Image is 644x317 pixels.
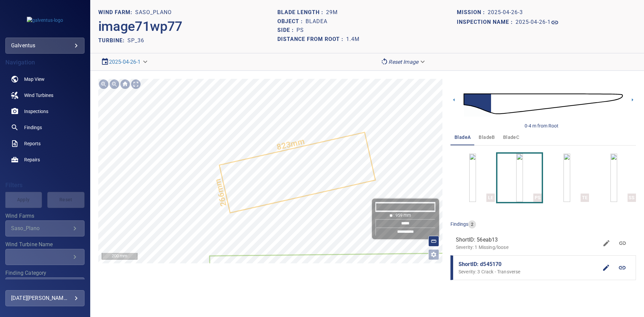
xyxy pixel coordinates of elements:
[213,178,228,207] text: 266mm
[525,122,558,129] div: 0-4 m from Root
[109,79,120,90] div: Zoom out
[24,124,42,131] span: Findings
[503,133,519,142] span: bladeC
[533,194,542,202] div: PS
[5,136,85,152] a: reports noActive
[5,213,85,219] label: Wind Farms
[5,182,85,189] h4: Filters
[488,9,523,16] h1: 2025-04-26-3
[98,56,152,68] div: 2025-04-26-1
[468,221,476,228] span: 2
[456,244,598,251] p: Severity: 1 Missing/loose
[5,103,85,119] a: inspections noActive
[456,236,598,244] span: ShortID: 56eab13
[469,154,476,202] a: LE
[464,85,623,123] img: d
[24,76,45,83] span: Map View
[11,40,79,51] div: galventus
[454,133,471,142] span: bladeA
[516,19,551,25] h1: 2025-04-26-1
[581,194,589,202] div: TE
[24,156,40,163] span: Repairs
[5,119,85,136] a: findings noActive
[135,9,172,16] h1: Saso_Plano
[610,154,617,202] a: SS
[5,152,85,168] a: repairs noActive
[276,137,305,152] text: 823mm
[5,71,85,87] a: map noActive
[120,79,130,90] div: Go home
[459,260,598,268] span: ShortID: d545170
[24,92,53,99] span: Wind Turbines
[486,194,495,202] div: LE
[277,36,346,43] h1: Distance from root :
[592,154,636,202] button: SS
[450,221,468,227] span: findings
[5,220,85,236] div: Wind Farms
[5,242,85,247] label: Wind Turbine Name
[459,268,598,275] p: Severity: 3 Crack - Transverse
[479,133,495,142] span: bladeB
[428,249,439,260] button: Open image filters and tagging options
[497,154,542,202] button: PS
[457,19,516,25] h1: Inspection name :
[5,277,85,294] div: Finding Category
[24,108,48,115] span: Inspections
[11,293,79,304] div: [DATE][PERSON_NAME]
[277,9,326,16] h1: Blade length :
[11,225,71,231] div: Saso_Plano
[297,27,304,34] h1: PS
[306,18,327,25] h1: bladeA
[98,9,135,16] h1: WIND FARM:
[98,18,182,35] h2: image71wp77
[544,154,589,202] button: TE
[326,9,338,16] h1: 29m
[98,79,109,90] div: Zoom in
[393,213,411,218] span: : 959 mm
[27,17,63,23] img: galventus-logo
[378,56,429,68] div: Reset Image
[516,18,559,27] a: 2025-04-26-1
[563,154,570,202] a: TE
[5,87,85,103] a: windturbines noActive
[127,37,144,44] h2: SP_36
[516,154,523,202] a: PS
[5,249,85,265] div: Wind Turbine Name
[277,18,306,25] h1: Object :
[109,59,141,65] a: 2025-04-26-1
[98,37,127,44] h2: TURBINE:
[346,36,360,43] h1: 1.4m
[5,38,85,54] div: galventus
[628,194,636,202] div: SS
[5,59,85,66] h4: Navigation
[457,9,488,16] h1: Mission :
[130,79,141,90] div: Toggle full page
[388,59,418,65] em: Reset Image
[277,27,297,34] h1: Side :
[24,140,41,147] span: Reports
[5,270,85,276] label: Finding Category
[450,154,495,202] button: LE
